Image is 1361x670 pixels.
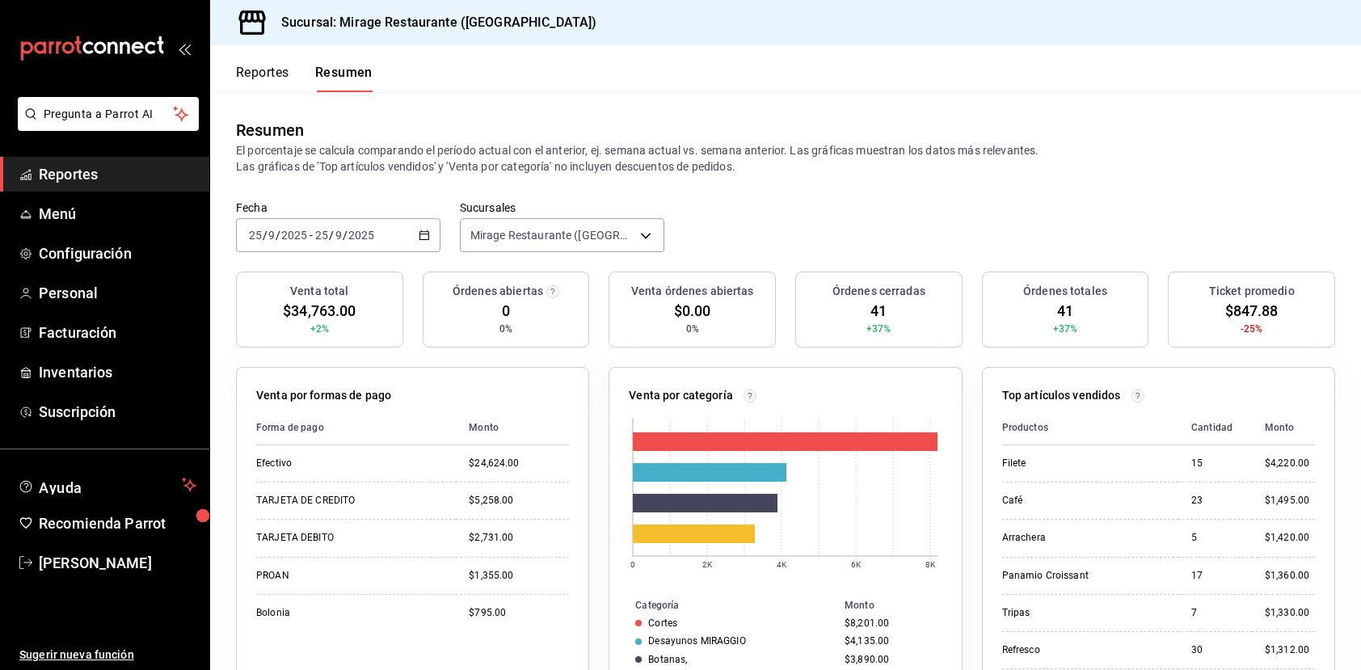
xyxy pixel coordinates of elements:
[256,569,418,583] div: PROAN
[268,229,276,242] input: --
[1191,643,1239,657] div: 30
[39,475,175,495] span: Ayuda
[236,65,289,92] button: Reportes
[1002,494,1164,508] div: Café
[1002,411,1178,445] th: Productos
[39,361,196,383] span: Inventarios
[469,494,569,508] div: $5,258.00
[1265,606,1315,620] div: $1,330.00
[1023,283,1107,300] h3: Órdenes totales
[178,42,191,55] button: open_drawer_menu
[469,606,569,620] div: $795.00
[648,617,677,629] div: Cortes
[1002,387,1121,404] p: Top artículos vendidos
[314,229,329,242] input: --
[263,229,268,242] span: /
[838,596,962,614] th: Monto
[648,654,687,665] div: Botanas,
[866,322,891,336] span: +37%
[777,560,787,569] text: 4K
[236,65,373,92] div: navigation tabs
[609,596,838,614] th: Categoría
[456,411,569,445] th: Monto
[44,106,174,123] span: Pregunta a Parrot AI
[283,300,356,322] span: $34,763.00
[39,322,196,343] span: Facturación
[832,283,925,300] h3: Órdenes cerradas
[348,229,375,242] input: ----
[39,401,196,423] span: Suscripción
[310,229,313,242] span: -
[1191,569,1239,583] div: 17
[236,118,304,142] div: Resumen
[39,512,196,534] span: Recomienda Parrot
[236,202,440,213] label: Fecha
[851,560,862,569] text: 6K
[335,229,343,242] input: --
[256,494,418,508] div: TARJETA DE CREDITO
[1002,531,1164,545] div: Arrachera
[648,635,745,647] div: Desayunos MIRAGGIO
[1265,531,1315,545] div: $1,420.00
[1241,322,1263,336] span: -25%
[470,227,634,243] span: Mirage Restaurante ([GEOGRAPHIC_DATA])
[499,322,512,336] span: 0%
[256,411,456,445] th: Forma de pago
[1191,531,1239,545] div: 5
[1002,569,1164,583] div: Panamio Croissant
[674,300,711,322] span: $0.00
[631,283,754,300] h3: Venta órdenes abiertas
[502,300,510,322] span: 0
[1002,606,1164,620] div: Tripas
[18,97,199,131] button: Pregunta a Parrot AI
[256,387,391,404] p: Venta por formas de pago
[248,229,263,242] input: --
[39,203,196,225] span: Menú
[236,142,1335,175] p: El porcentaje se calcula comparando el período actual con el anterior, ej. semana actual vs. sema...
[1265,494,1315,508] div: $1,495.00
[268,13,596,32] h3: Sucursal: Mirage Restaurante ([GEOGRAPHIC_DATA])
[1002,643,1164,657] div: Refresco
[276,229,280,242] span: /
[1265,569,1315,583] div: $1,360.00
[1053,322,1078,336] span: +37%
[1057,300,1073,322] span: 41
[469,569,569,583] div: $1,355.00
[686,322,699,336] span: 0%
[629,387,733,404] p: Venta por categoría
[1225,300,1279,322] span: $847.88
[290,283,348,300] h3: Venta total
[39,552,196,574] span: [PERSON_NAME]
[1191,606,1239,620] div: 7
[1252,411,1315,445] th: Monto
[329,229,334,242] span: /
[39,282,196,304] span: Personal
[460,202,664,213] label: Sucursales
[702,560,713,569] text: 2K
[1265,643,1315,657] div: $1,312.00
[845,654,936,665] div: $3,890.00
[39,242,196,264] span: Configuración
[1178,411,1252,445] th: Cantidad
[256,457,418,470] div: Efectivo
[925,560,936,569] text: 8K
[19,647,196,664] span: Sugerir nueva función
[845,617,936,629] div: $8,201.00
[11,117,199,134] a: Pregunta a Parrot AI
[469,457,569,470] div: $24,624.00
[315,65,373,92] button: Resumen
[1002,457,1164,470] div: Filete
[280,229,308,242] input: ----
[1265,457,1315,470] div: $4,220.00
[453,283,543,300] h3: Órdenes abiertas
[256,606,418,620] div: Bolonia
[310,322,329,336] span: +2%
[845,635,936,647] div: $4,135.00
[1191,457,1239,470] div: 15
[39,163,196,185] span: Reportes
[630,560,635,569] text: 0
[343,229,348,242] span: /
[256,531,418,545] div: TARJETA DEBITO
[1191,494,1239,508] div: 23
[1209,283,1295,300] h3: Ticket promedio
